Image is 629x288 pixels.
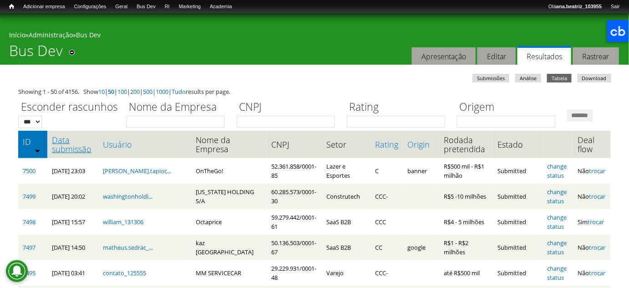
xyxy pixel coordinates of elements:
[547,213,567,231] a: change status
[47,235,98,260] td: [DATE] 14:50
[47,260,98,286] td: [DATE] 03:41
[412,47,476,65] a: Apresentação
[127,99,231,116] label: Nome da Empresa
[547,264,567,282] a: change status
[578,74,611,82] a: Download
[573,158,611,184] td: Não
[439,131,493,158] th: Rodada pretendida
[472,74,509,82] a: Submissões
[156,87,168,96] a: 1000
[573,47,619,65] a: Rastrear
[191,260,267,286] td: MM SERVICECAR
[103,269,146,277] a: contato_125555
[370,260,403,286] td: CCC-
[556,4,602,9] strong: ana.beatriz_103955
[370,184,403,209] td: CCC-
[370,158,403,184] td: C
[103,140,187,149] a: Usuário
[375,140,398,149] a: Rating
[160,2,174,11] a: RI
[439,235,493,260] td: R$1 - R$2 milhões
[588,218,604,226] a: trocar
[322,131,370,158] th: Setor
[103,243,153,252] a: matheus.sedrac_...
[573,209,611,235] td: Sim
[35,148,41,154] img: ordem crescente
[493,260,543,286] td: Submitted
[322,184,370,209] td: Construtech
[191,131,267,158] th: Nome da Empresa
[267,131,321,158] th: CNPJ
[347,99,451,116] label: Rating
[103,218,143,226] a: william_131306
[493,131,543,158] th: Estado
[573,184,611,209] td: Não
[191,235,267,260] td: kaz [GEOGRAPHIC_DATA]
[76,31,101,39] a: Bus Dev
[98,87,105,96] a: 10
[493,235,543,260] td: Submitted
[267,158,321,184] td: 52.361.858/0001-85
[47,209,98,235] td: [DATE] 15:57
[103,167,171,175] a: [PERSON_NAME].tapioc...
[130,87,140,96] a: 200
[237,99,341,116] label: CNPJ
[403,158,439,184] td: banner
[573,235,611,260] td: Não
[191,209,267,235] td: Octaprice
[9,42,63,65] h1: Bus Dev
[589,167,605,175] a: trocar
[174,2,205,11] a: Marketing
[547,74,572,82] a: Tabela
[9,31,25,39] a: Início
[23,218,36,226] a: 7498
[544,2,606,11] a: Oláana.beatriz_103955
[191,158,267,184] td: OnTheGo!
[70,2,111,11] a: Configurações
[18,99,121,116] label: Esconder rascunhos
[103,192,152,201] a: washingtonholdi...
[589,192,605,201] a: trocar
[606,2,624,11] a: Sair
[52,135,94,154] a: Data submissão
[322,209,370,235] td: SaaS B2B
[23,269,36,277] a: 7495
[589,269,605,277] a: trocar
[143,87,152,96] a: 500
[515,74,541,82] a: Análise
[573,260,611,286] td: Não
[172,87,186,96] a: Tudo
[23,167,36,175] a: 7500
[23,192,36,201] a: 7499
[589,243,605,252] a: trocar
[267,184,321,209] td: 60.285.573/0001-30
[547,162,567,180] a: change status
[439,260,493,286] td: até R$500 mil
[23,243,36,252] a: 7497
[29,31,73,39] a: Administração
[322,158,370,184] td: Lazer e Esportes
[5,2,19,11] a: Início
[370,235,403,260] td: CC
[205,2,237,11] a: Academia
[439,184,493,209] td: R$5 -10 milhões
[9,3,14,10] span: Início
[108,87,114,96] a: 50
[547,239,567,256] a: change status
[493,209,543,235] td: Submitted
[191,184,267,209] td: [US_STATE] HOLDING S/A
[267,260,321,286] td: 29.229.931/0001-48
[370,209,403,235] td: CCC
[132,2,160,11] a: Bus Dev
[23,137,43,146] a: ID
[457,99,561,116] label: Origem
[573,131,611,158] th: Deal flow
[322,260,370,286] td: Varejo
[18,87,611,96] div: Showing 1 - 50 of 4156. Show | | | | | | results per page.
[493,158,543,184] td: Submitted
[517,46,571,65] a: Resultados
[439,209,493,235] td: R$4 - 5 milhões
[267,209,321,235] td: 59.279.442/0001-61
[267,235,321,260] td: 50.136.503/0001-67
[19,2,70,11] a: Adicionar empresa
